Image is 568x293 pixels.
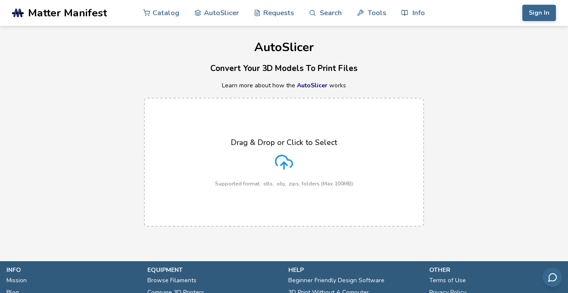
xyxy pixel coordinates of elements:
[297,81,328,89] a: AutoSlicer
[429,265,562,274] p: other
[6,265,139,274] p: info
[543,268,562,287] button: Send feedback via email
[231,138,337,147] p: Drag & Drop or Click to Select
[288,265,421,274] p: help
[215,181,353,187] p: Supported format: .stls, .obj, .zips, folders (Max 100MB)
[28,7,107,19] span: Matter Manifest
[147,274,197,287] a: Browse Filaments
[288,274,384,287] a: Beginner Friendly Design Software
[6,274,27,287] a: Mission
[429,274,466,287] a: Terms of Use
[147,265,280,274] p: equipment
[522,5,556,21] button: Sign In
